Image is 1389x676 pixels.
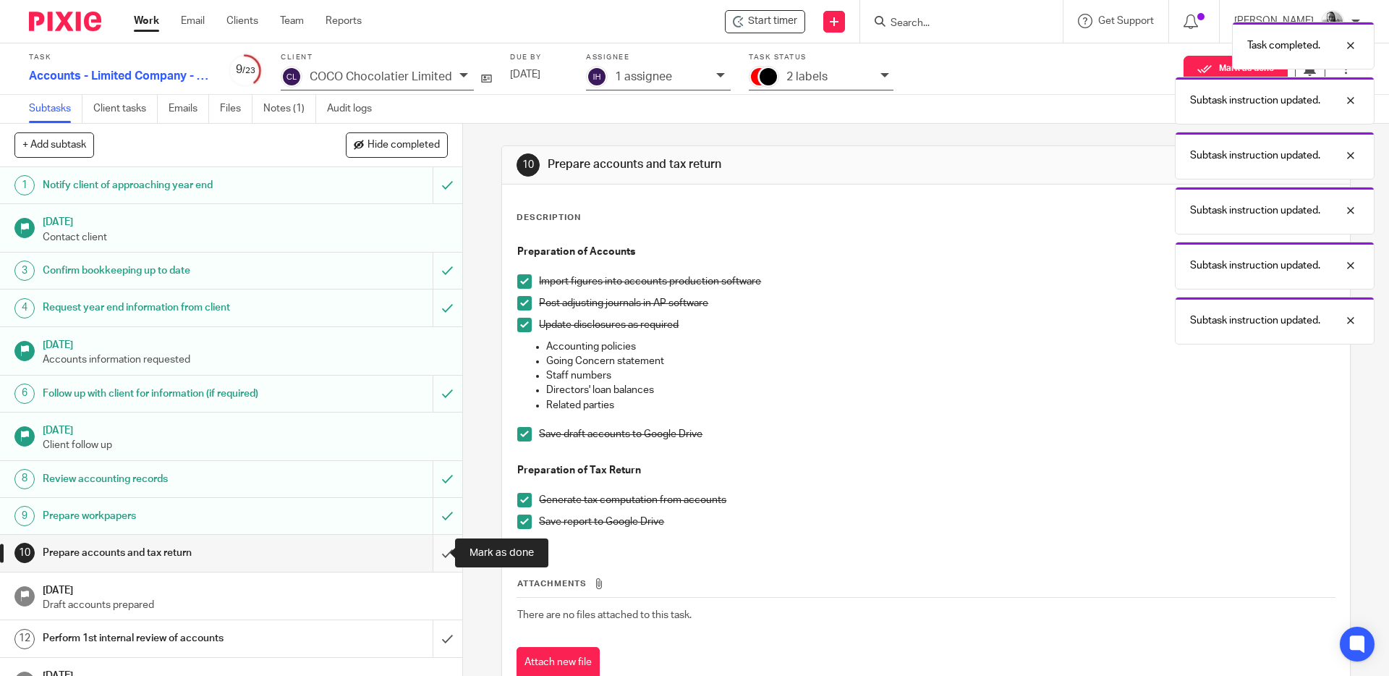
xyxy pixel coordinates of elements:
img: svg%3E [281,66,302,88]
img: svg%3E [586,66,608,88]
p: Subtask instruction updated. [1190,93,1320,108]
img: Pixie [29,12,101,31]
span: [DATE] [510,69,540,80]
div: 3 [14,261,35,281]
p: Client follow up [43,438,448,452]
div: 9 [228,62,263,78]
div: 12 [14,629,35,649]
p: Generate tax computation from accounts [539,493,1334,507]
a: Reports [326,14,362,28]
button: + Add subtask [14,132,94,157]
span: Attachments [517,580,587,588]
h1: Notify client of approaching year end [43,174,293,196]
div: 10 [14,543,35,563]
span: There are no files attached to this task. [517,610,692,620]
a: Emails [169,95,209,123]
p: Save draft accounts to Google Drive [539,427,1334,441]
p: Task completed. [1247,38,1320,53]
div: 1 [14,175,35,195]
h1: Follow up with client for information (if required) [43,383,293,405]
a: Files [220,95,252,123]
p: Accounts information requested [43,352,448,367]
p: Subtask instruction updated. [1190,148,1320,163]
a: Clients [226,14,258,28]
a: Subtasks [29,95,82,123]
h1: [DATE] [43,580,448,598]
p: Draft accounts prepared [43,598,448,612]
h1: [DATE] [43,334,448,352]
p: Related parties [546,398,1334,413]
a: Audit logs [327,95,383,123]
p: Going Concern statement [546,354,1334,368]
p: Subtask instruction updated. [1190,203,1320,218]
div: 4 [14,298,35,318]
p: Directors' loan balances [546,383,1334,397]
p: Contact client [43,230,448,245]
h1: [DATE] [43,420,448,438]
h1: Confirm bookkeeping up to date [43,260,293,282]
p: Accounting policies [546,339,1334,354]
strong: Preparation of Tax Return [517,465,641,476]
div: 8 [14,469,35,489]
h1: Request year end information from client [43,297,293,318]
div: COCO Chocolatier Limited - Accounts - Limited Company - 2025 [725,10,805,33]
a: Client tasks [93,95,158,123]
h1: Perform 1st internal review of accounts [43,628,293,649]
p: Subtask instruction updated. [1190,313,1320,328]
p: Save report to Google Drive [539,515,1334,529]
div: 6 [14,384,35,404]
p: Description [517,212,581,224]
a: Email [181,14,205,28]
p: Staff numbers [546,368,1334,383]
div: 10 [517,153,540,177]
h1: [DATE] [43,211,448,229]
img: IMG_9585.jpg [1321,10,1344,33]
p: COCO Chocolatier Limited [310,70,452,83]
button: Hide completed [346,132,448,157]
strong: Preparation of Accounts [517,247,635,257]
label: Assignee [586,53,731,62]
small: /23 [242,67,255,75]
a: Work [134,14,159,28]
span: Hide completed [368,140,440,151]
label: Due by [510,53,568,62]
p: 1 assignee [615,70,672,83]
label: Client [281,53,492,62]
h1: Review accounting records [43,468,293,490]
div: 9 [14,506,35,526]
label: Task [29,53,210,62]
p: Subtask instruction updated. [1190,258,1320,273]
p: Post adjusting journals in AP software [539,296,1334,310]
h1: Prepare accounts and tax return [548,157,957,172]
h1: Prepare workpapers [43,505,293,527]
p: Import figures into accounts production software [539,274,1334,289]
a: Team [280,14,304,28]
p: Update disclosures as required [539,318,1334,332]
a: Notes (1) [263,95,316,123]
h1: Prepare accounts and tax return [43,542,293,564]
